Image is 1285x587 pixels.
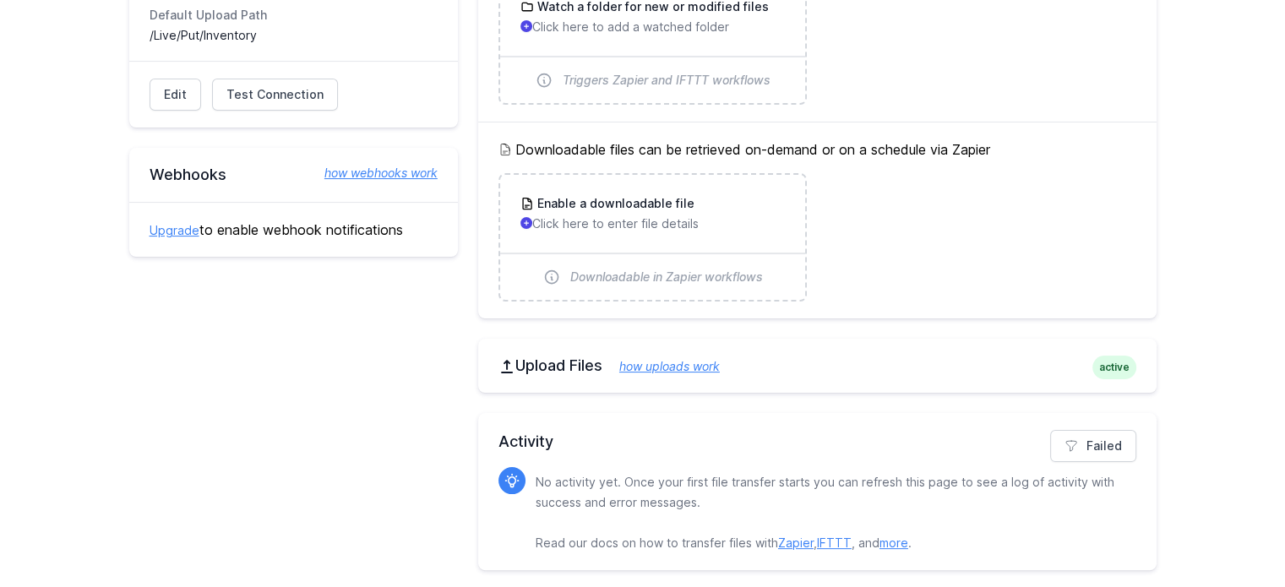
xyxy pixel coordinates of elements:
[534,195,694,212] h3: Enable a downloadable file
[498,356,1136,376] h2: Upload Files
[226,86,324,103] span: Test Connection
[1050,430,1136,462] a: Failed
[879,535,908,550] a: more
[150,27,438,44] dd: /Live/Put/Inventory
[150,7,438,24] dt: Default Upload Path
[778,535,814,550] a: Zapier
[520,19,785,35] p: Click here to add a watched folder
[308,165,438,182] a: how webhooks work
[1092,356,1136,379] span: active
[563,72,770,89] span: Triggers Zapier and IFTTT workflows
[212,79,338,111] a: Test Connection
[602,359,720,373] a: how uploads work
[498,430,1136,454] h2: Activity
[520,215,785,232] p: Click here to enter file details
[498,139,1136,160] h5: Downloadable files can be retrieved on-demand or on a schedule via Zapier
[817,535,852,550] a: IFTTT
[150,79,201,111] a: Edit
[129,202,458,257] div: to enable webhook notifications
[1201,503,1265,567] iframe: Drift Widget Chat Controller
[570,269,763,285] span: Downloadable in Zapier workflows
[150,223,199,237] a: Upgrade
[500,175,805,300] a: Enable a downloadable file Click here to enter file details Downloadable in Zapier workflows
[150,165,438,185] h2: Webhooks
[536,472,1123,553] p: No activity yet. Once your first file transfer starts you can refresh this page to see a log of a...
